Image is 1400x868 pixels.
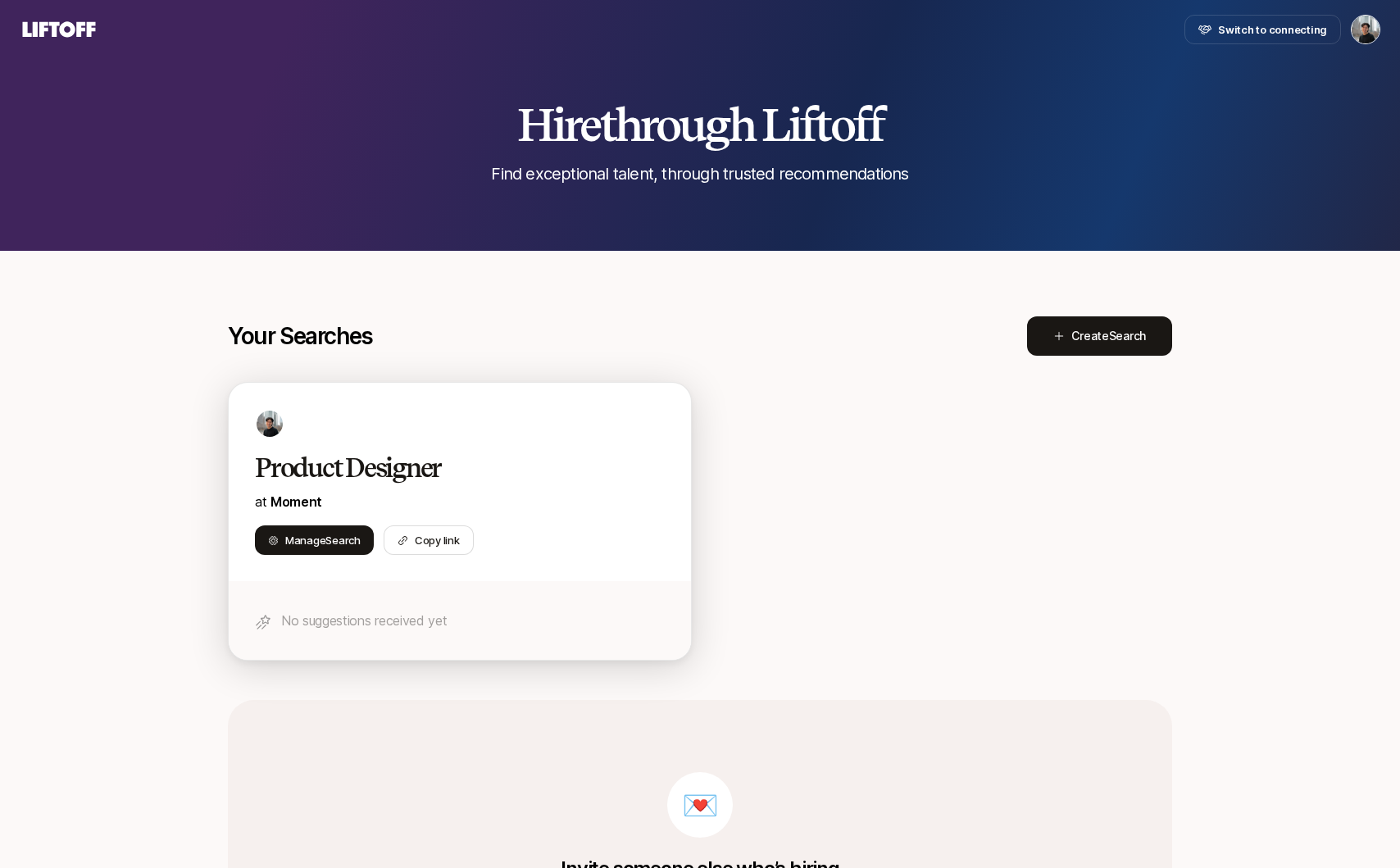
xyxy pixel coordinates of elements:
p: No suggestions received yet [281,610,665,631]
button: ManageSearch [255,525,374,555]
p: Your Searches [228,323,373,349]
span: Manage [285,532,361,548]
span: Search [325,534,360,547]
h2: Hire [517,100,883,149]
span: Search [1109,329,1146,343]
span: Create [1071,326,1146,346]
a: Moment [270,493,322,510]
button: CreateSearch [1027,316,1172,356]
div: 💌 [667,772,733,838]
img: star-icon [255,614,271,630]
button: Copy link [384,525,474,555]
button: Switch to connecting [1184,15,1341,44]
h2: Product Designer [255,452,630,484]
span: through Liftoff [600,97,883,152]
p: Find exceptional talent, through trusted recommendations [491,162,908,185]
button: Billy Tseng [1351,15,1380,44]
span: Switch to connecting [1218,21,1327,38]
p: at [255,491,665,512]
img: 48213564_d349_4c7a_bc3f_3e31999807fd.jfif [257,411,283,437]
img: Billy Tseng [1352,16,1380,43]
